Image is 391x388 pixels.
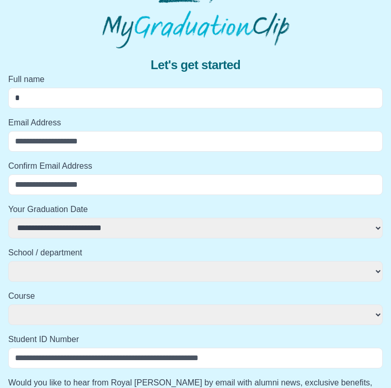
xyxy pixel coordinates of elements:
[8,290,383,302] label: Course
[8,247,383,259] label: School / department
[151,57,240,73] span: Let's get started
[8,160,383,172] label: Confirm Email Address
[8,117,383,129] label: Email Address
[8,333,383,346] label: Student ID Number
[8,73,383,86] label: Full name
[8,203,383,216] label: Your Graduation Date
